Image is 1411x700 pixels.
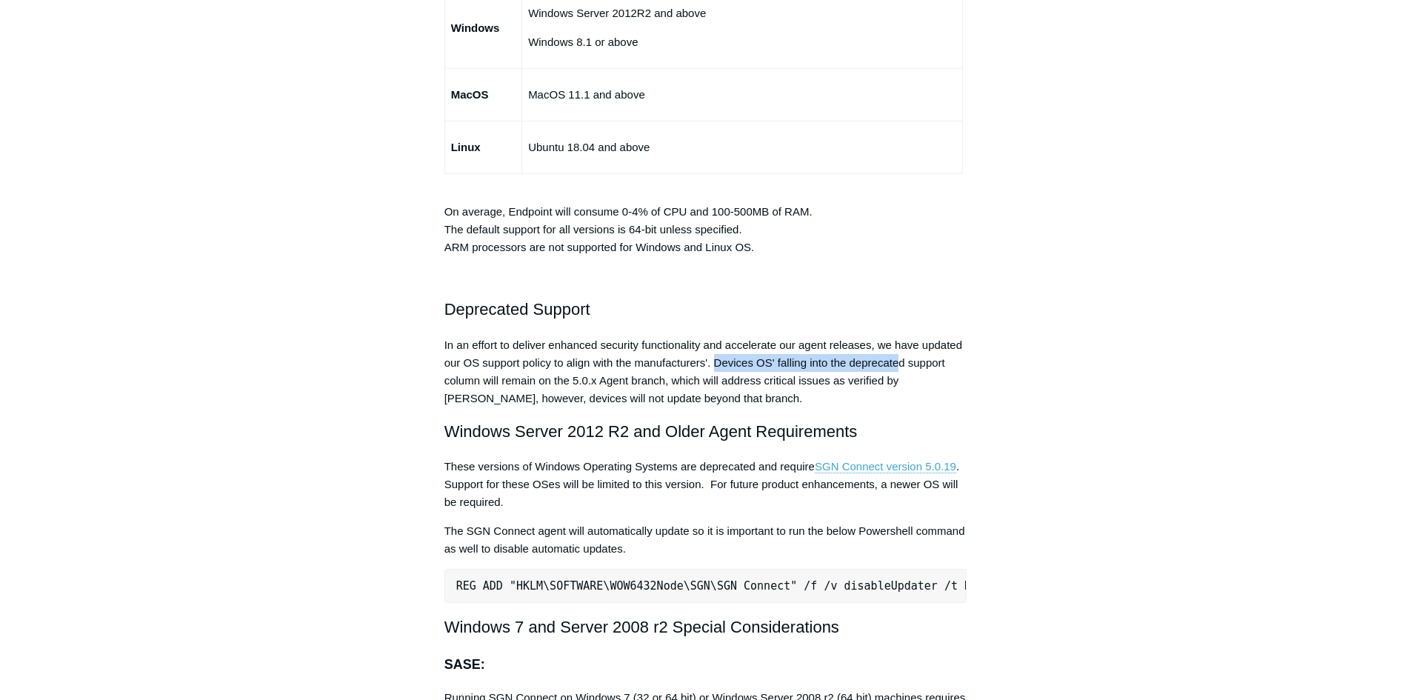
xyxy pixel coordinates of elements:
[528,33,956,51] p: Windows 8.1 or above
[451,21,500,34] strong: Windows
[444,336,967,407] p: In an effort to deliver enhanced security functionality and accelerate our agent releases, we hav...
[815,460,956,473] a: SGN Connect version 5.0.19
[444,419,967,444] h2: Windows Server 2012 R2 and Older Agent Requirements
[444,614,967,640] h2: Windows 7 and Server 2008 r2 Special Considerations
[444,522,967,558] p: The SGN Connect agent will automatically update so it is important to run the below Powershell co...
[444,569,967,603] pre: REG ADD "HKLM\SOFTWARE\WOW6432Node\SGN\SGN Connect" /f /v disableUpdater /t REG_SZ /d 1
[528,4,956,22] p: Windows Server 2012R2 and above
[444,654,967,676] h3: SASE:
[444,300,590,319] span: Deprecated Support
[451,88,489,101] strong: MacOS
[451,141,481,153] strong: Linux
[522,69,963,121] td: MacOS 11.1 and above
[444,185,967,256] p: On average, Endpoint will consume 0-4% of CPU and 100-500MB of RAM. The default support for all v...
[444,458,967,511] p: These versions of Windows Operating Systems are deprecated and require . Support for these OSes w...
[522,121,963,174] td: Ubuntu 18.04 and above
